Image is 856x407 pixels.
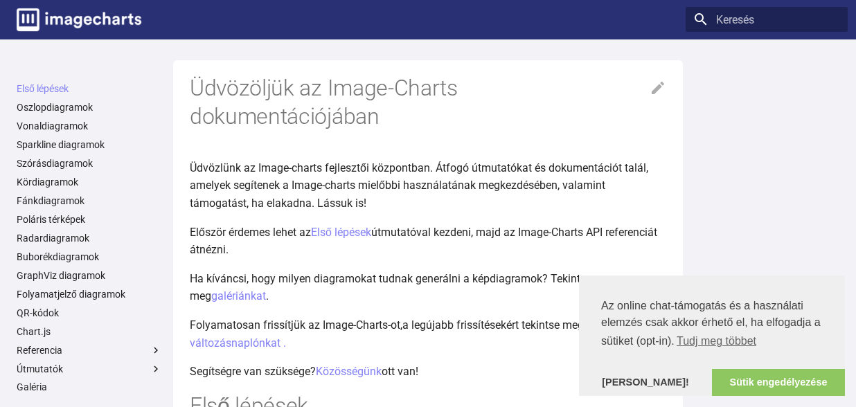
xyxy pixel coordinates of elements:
[602,377,689,388] font: [PERSON_NAME]!
[17,307,59,318] font: QR-kódok
[190,318,590,350] a: a változásnaplónkat .
[17,269,162,282] a: GraphViz diagramok
[266,289,269,302] font: .
[17,363,63,374] font: Útmutatók
[579,369,712,397] a: sütiüzenet elvetése
[17,120,88,132] font: Vonaldiagramok
[17,83,69,94] font: Első lépések
[712,369,845,397] a: sütik engedélyezése
[17,251,162,263] a: Buborékdiagramok
[17,195,84,206] font: Fánkdiagramok
[17,138,162,151] a: Sparkline diagramok
[17,139,105,150] font: Sparkline diagramok
[190,365,316,378] font: Segítségre van szüksége?
[17,214,85,225] font: Poláris térképek
[17,251,99,262] font: Buborékdiagramok
[17,307,162,319] a: QR-kódok
[17,102,93,113] font: Oszlopdiagramok
[211,289,266,302] a: galériánkat
[17,381,47,392] font: Galéria
[17,233,89,244] font: Radardiagramok
[190,75,458,130] font: Üdvözöljük az Image-Charts dokumentációjában
[17,157,162,170] a: Szórásdiagramok
[17,345,62,356] font: Referencia
[17,120,162,132] a: Vonaldiagramok
[190,318,402,332] font: Folyamatosan frissítjük az Image-Charts-ot,
[311,226,371,239] a: Első lépések
[17,270,105,281] font: GraphViz diagramok
[730,377,828,388] font: Sütik engedélyezése
[17,177,78,188] font: Kördiagramok
[17,289,125,300] font: Folyamatjelző diagramok
[17,326,51,337] font: Chart.js
[17,176,162,188] a: Kördiagramok
[17,288,162,300] a: Folyamatjelző diagramok
[579,275,845,396] div: süti hozzájárulás
[686,7,848,32] input: Keresés
[402,318,584,332] font: a legújabb frissítésekért tekintse meg
[382,365,418,378] font: ott van!
[17,381,162,393] a: Galéria
[11,3,147,37] a: Képdiagramok dokumentációja
[17,325,162,338] a: Chart.js
[675,331,758,352] a: tudjon meg többet a sütikről
[17,158,93,169] font: Szórásdiagramok
[677,335,756,347] font: Tudj meg többet
[17,8,141,31] img: logó
[17,195,162,207] a: Fánkdiagramok
[190,226,311,239] font: Először érdemes lehet az
[190,161,648,210] font: Üdvözlünk az Image-charts fejlesztői központban. Átfogó útmutatókat és dokumentációt talál, amely...
[17,232,162,244] a: Radardiagramok
[17,101,162,114] a: Oszlopdiagramok
[190,272,591,303] font: Ha kíváncsi, hogy milyen diagramokat tudnak generálni a képdiagramok? Tekintse meg
[17,213,162,226] a: Poláris térképek
[17,82,162,95] a: Első lépések
[601,300,821,347] font: Az online chat-támogatás és a használati elemzés csak akkor érhető el, ha elfogadja a sütiket (op...
[316,365,382,378] a: Közösségünk
[190,226,657,257] font: útmutatóval kezdeni, majd az Image-Charts API referenciát átnézni.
